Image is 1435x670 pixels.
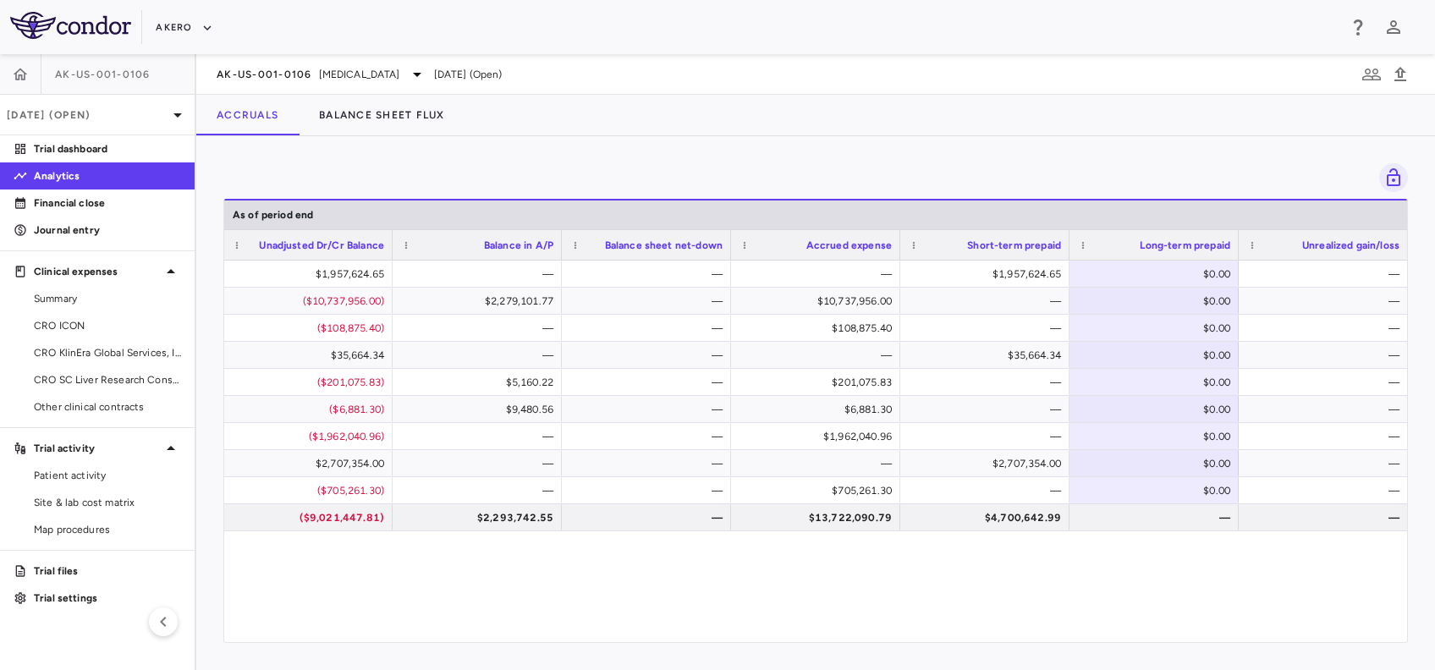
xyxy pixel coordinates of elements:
[915,315,1061,342] div: —
[259,239,384,251] span: Unadjusted Dr/Cr Balance
[1372,163,1408,192] span: You do not have permission to lock or unlock grids
[577,288,723,315] div: —
[915,342,1061,369] div: $35,664.34
[577,450,723,477] div: —
[34,222,181,238] p: Journal entry
[746,369,892,396] div: $201,075.83
[239,288,384,315] div: ($10,737,956.00)
[34,590,181,606] p: Trial settings
[239,423,384,450] div: ($1,962,040.96)
[408,288,553,315] div: $2,279,101.77
[1085,396,1230,423] div: $0.00
[408,315,553,342] div: —
[1254,423,1399,450] div: —
[1254,342,1399,369] div: —
[746,261,892,288] div: —
[1254,396,1399,423] div: —
[1302,239,1399,251] span: Unrealized gain/loss
[915,288,1061,315] div: —
[34,441,161,456] p: Trial activity
[408,342,553,369] div: —
[408,423,553,450] div: —
[577,369,723,396] div: —
[1254,315,1399,342] div: —
[34,563,181,579] p: Trial files
[1085,342,1230,369] div: $0.00
[1085,423,1230,450] div: $0.00
[34,522,181,537] span: Map procedures
[915,369,1061,396] div: —
[1085,504,1230,531] div: —
[1085,477,1230,504] div: $0.00
[1254,288,1399,315] div: —
[806,239,892,251] span: Accrued expense
[34,141,181,157] p: Trial dashboard
[746,450,892,477] div: —
[34,372,181,387] span: CRO SC Liver Research Consortium LLC
[434,67,503,82] span: [DATE] (Open)
[1254,261,1399,288] div: —
[239,396,384,423] div: ($6,881.30)
[55,68,151,81] span: AK-US-001-0106
[408,504,553,531] div: $2,293,742.55
[408,369,553,396] div: $5,160.22
[1140,239,1230,251] span: Long-term prepaid
[319,67,400,82] span: [MEDICAL_DATA]
[34,399,181,415] span: Other clinical contracts
[577,504,723,531] div: —
[746,315,892,342] div: $108,875.40
[915,261,1061,288] div: $1,957,624.65
[1254,450,1399,477] div: —
[746,342,892,369] div: —
[34,168,181,184] p: Analytics
[239,261,384,288] div: $1,957,624.65
[915,396,1061,423] div: —
[408,261,553,288] div: —
[34,318,181,333] span: CRO ICON
[196,95,299,135] button: Accruals
[239,342,384,369] div: $35,664.34
[967,239,1061,251] span: Short-term prepaid
[577,396,723,423] div: —
[746,504,892,531] div: $13,722,090.79
[1085,288,1230,315] div: $0.00
[34,195,181,211] p: Financial close
[7,107,168,123] p: [DATE] (Open)
[239,315,384,342] div: ($108,875.40)
[915,450,1061,477] div: $2,707,354.00
[915,423,1061,450] div: —
[239,504,384,531] div: ($9,021,447.81)
[577,342,723,369] div: —
[915,477,1061,504] div: —
[1085,315,1230,342] div: $0.00
[239,450,384,477] div: $2,707,354.00
[577,315,723,342] div: —
[34,291,181,306] span: Summary
[239,369,384,396] div: ($201,075.83)
[34,468,181,483] span: Patient activity
[1254,369,1399,396] div: —
[34,345,181,360] span: CRO KlinEra Global Services, Inc
[915,504,1061,531] div: $4,700,642.99
[1085,450,1230,477] div: $0.00
[10,12,131,39] img: logo-full-BYUhSk78.svg
[1254,477,1399,504] div: —
[34,495,181,510] span: Site & lab cost matrix
[1254,504,1399,531] div: —
[577,261,723,288] div: —
[408,450,553,477] div: —
[408,477,553,504] div: —
[1085,369,1230,396] div: $0.00
[233,209,313,221] span: As of period end
[746,423,892,450] div: $1,962,040.96
[577,423,723,450] div: —
[484,239,553,251] span: Balance in A/P
[408,396,553,423] div: $9,480.56
[217,68,312,81] span: AK-US-001-0106
[156,14,212,41] button: Akero
[746,396,892,423] div: $6,881.30
[299,95,465,135] button: Balance Sheet Flux
[746,477,892,504] div: $705,261.30
[239,477,384,504] div: ($705,261.30)
[577,477,723,504] div: —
